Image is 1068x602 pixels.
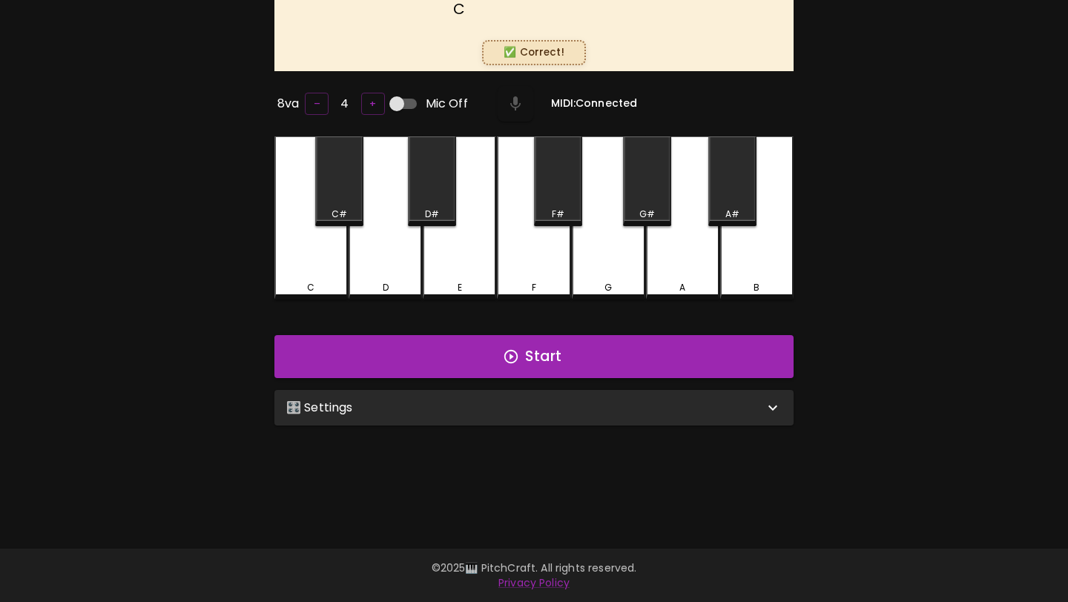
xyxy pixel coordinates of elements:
span: Mic Off [426,95,468,113]
div: B [754,281,759,294]
h6: MIDI: Connected [551,96,637,112]
div: C# [332,208,347,221]
h6: 8va [277,93,299,114]
button: Start [274,335,794,378]
div: A# [725,208,739,221]
div: G# [639,208,655,221]
div: E [458,281,462,294]
div: G [604,281,612,294]
div: F [532,281,536,294]
p: © 2025 🎹 PitchCraft. All rights reserved. [107,560,961,575]
div: A [679,281,685,294]
div: D [383,281,389,294]
button: + [361,93,385,116]
div: 🎛️ Settings [274,390,794,426]
div: F# [552,208,564,221]
div: C [307,281,314,294]
button: – [305,93,329,116]
a: Privacy Policy [498,575,570,590]
div: D# [425,208,439,221]
p: 🎛️ Settings [286,399,353,417]
h6: 4 [340,93,349,114]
